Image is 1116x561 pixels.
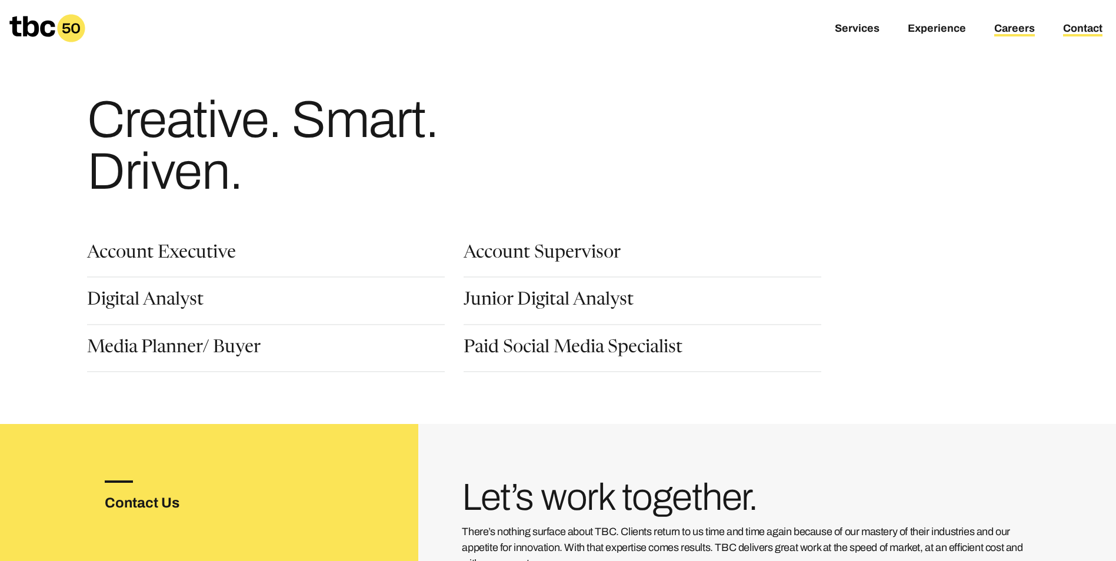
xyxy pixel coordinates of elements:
[87,339,261,359] a: Media Planner/ Buyer
[835,22,880,36] a: Services
[87,245,236,265] a: Account Executive
[87,94,539,198] h1: Creative. Smart. Driven.
[464,339,682,359] a: Paid Social Media Specialist
[87,292,204,312] a: Digital Analyst
[464,245,621,265] a: Account Supervisor
[908,22,966,36] a: Experience
[105,492,218,513] h3: Contact Us
[1063,22,1102,36] a: Contact
[464,292,634,312] a: Junior Digital Analyst
[9,14,85,42] a: Homepage
[462,480,1028,515] h3: Let’s work together.
[994,22,1035,36] a: Careers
